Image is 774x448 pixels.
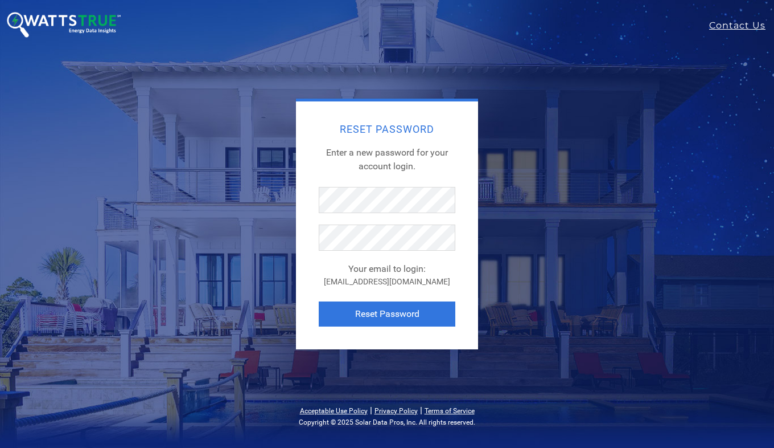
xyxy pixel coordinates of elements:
[7,12,121,38] img: WattsTrue
[319,124,455,135] h2: Reset Password
[319,262,455,276] div: Your email to login:
[709,19,774,32] a: Contact Us
[300,407,368,415] a: Acceptable Use Policy
[319,276,455,288] div: [EMAIL_ADDRESS][DOMAIN_NAME]
[425,407,475,415] a: Terms of Service
[420,405,422,416] span: |
[326,147,448,172] span: Enter a new password for your account login.
[374,407,418,415] a: Privacy Policy
[319,302,455,327] button: Reset Password
[370,405,372,416] span: |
